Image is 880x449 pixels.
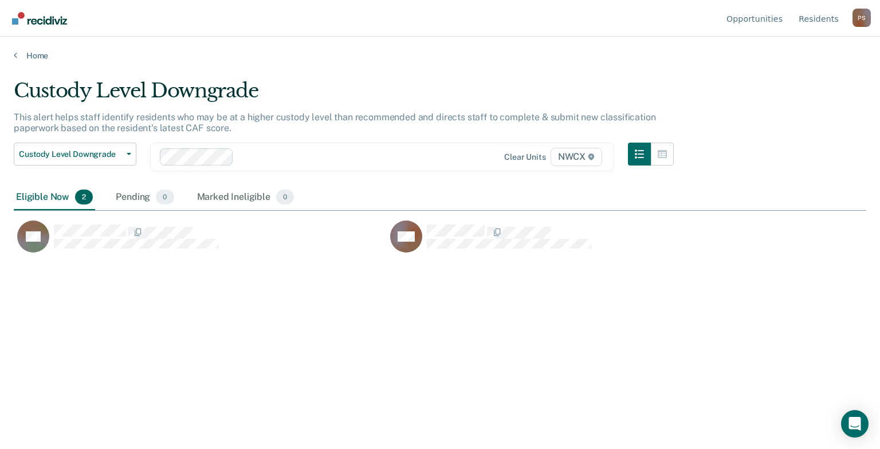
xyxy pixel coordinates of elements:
button: Profile dropdown button [852,9,871,27]
span: Custody Level Downgrade [19,149,122,159]
button: Custody Level Downgrade [14,143,136,166]
img: Recidiviz [12,12,67,25]
div: Open Intercom Messenger [841,410,869,438]
span: 0 [156,190,174,204]
div: CaseloadOpportunityCell-00414384 [14,220,387,266]
div: Marked Ineligible0 [195,185,297,210]
div: P S [852,9,871,27]
div: Clear units [504,152,546,162]
span: NWCX [551,148,602,166]
a: Home [14,50,866,61]
div: CaseloadOpportunityCell-00487619 [387,220,760,266]
div: Custody Level Downgrade [14,79,674,112]
span: 0 [276,190,294,204]
div: Pending0 [113,185,176,210]
div: Eligible Now2 [14,185,95,210]
p: This alert helps staff identify residents who may be at a higher custody level than recommended a... [14,112,656,133]
span: 2 [75,190,93,204]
